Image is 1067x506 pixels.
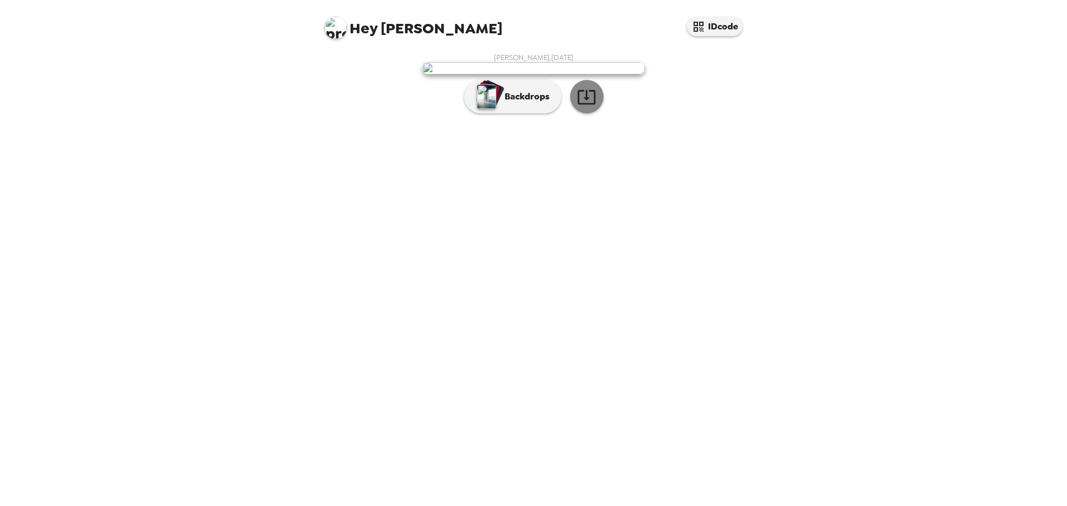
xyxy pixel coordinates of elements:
[350,18,377,38] span: Hey
[422,62,645,74] img: user
[325,11,502,36] span: [PERSON_NAME]
[499,90,550,103] p: Backdrops
[325,17,347,39] img: profile pic
[494,53,574,62] span: [PERSON_NAME] , [DATE]
[687,17,742,36] button: IDcode
[464,80,561,113] button: Backdrops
